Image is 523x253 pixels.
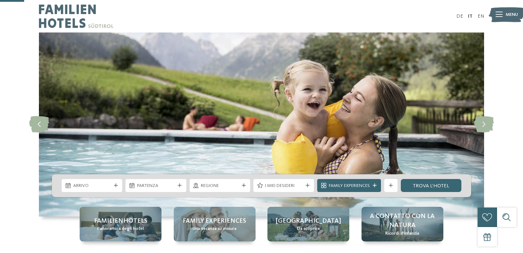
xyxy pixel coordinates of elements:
[468,14,473,19] a: IT
[401,179,461,192] a: trova l’hotel
[174,207,256,241] a: Quale family experience volete vivere? Family experiences Una vacanza su misura
[276,217,341,226] span: [GEOGRAPHIC_DATA]
[368,212,437,230] span: A contatto con la natura
[506,12,518,18] span: Menu
[201,183,239,189] span: Regione
[329,183,370,189] span: Family Experiences
[478,14,484,19] a: EN
[362,207,443,241] a: Quale family experience volete vivere? A contatto con la natura Ricordi d’infanzia
[137,183,175,189] span: Partenza
[73,183,111,189] span: Arrivo
[97,226,144,232] span: Panoramica degli hotel
[80,207,161,241] a: Quale family experience volete vivere? Familienhotels Panoramica degli hotel
[94,217,147,226] span: Familienhotels
[192,226,236,232] span: Una vacanza su misura
[39,32,484,217] img: Quale family experience volete vivere?
[265,183,303,189] span: I miei desideri
[267,207,349,241] a: Quale family experience volete vivere? [GEOGRAPHIC_DATA] Da scoprire
[297,226,320,232] span: Da scoprire
[385,230,419,237] span: Ricordi d’infanzia
[183,217,246,226] span: Family experiences
[456,14,463,19] a: DE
